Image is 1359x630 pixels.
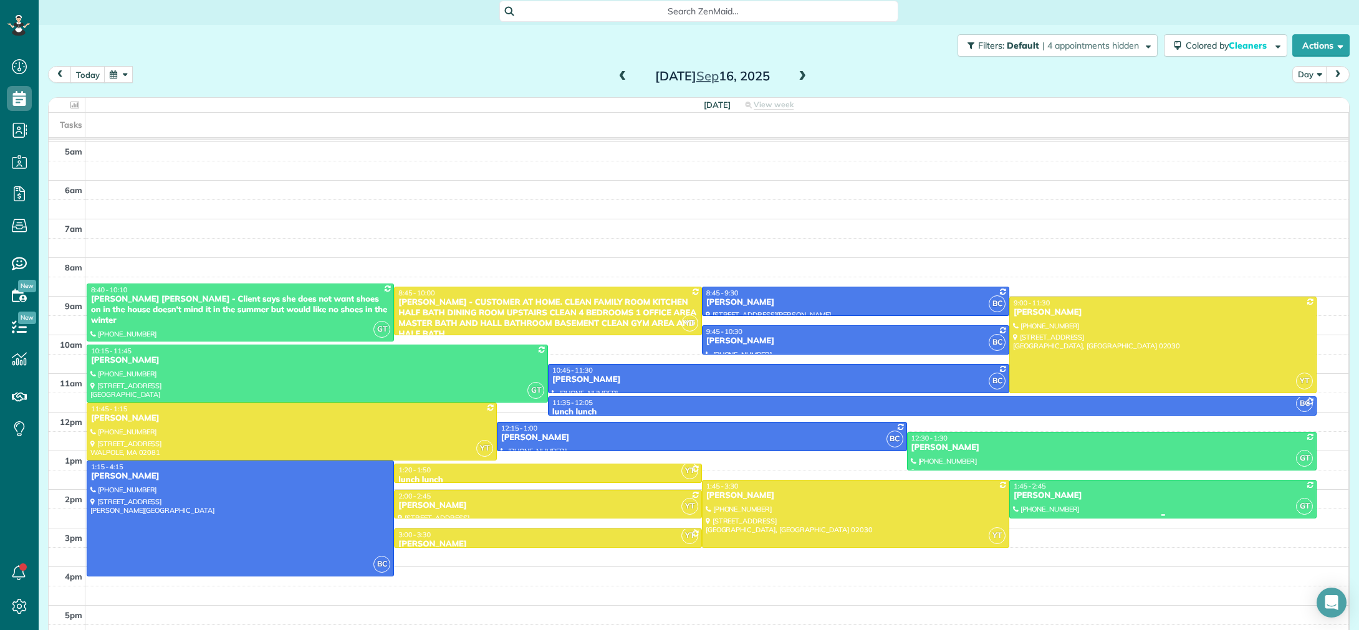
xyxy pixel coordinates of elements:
[398,500,698,511] div: [PERSON_NAME]
[706,336,1006,346] div: [PERSON_NAME]
[704,100,731,110] span: [DATE]
[1296,450,1313,467] span: GT
[1164,34,1287,57] button: Colored byCleaners
[1186,40,1271,51] span: Colored by
[1296,373,1313,389] span: YT
[501,424,537,432] span: 12:15 - 1:00
[706,482,739,490] span: 1:45 - 3:30
[398,530,431,539] span: 3:00 - 3:30
[1014,298,1050,307] span: 9:00 - 11:30
[90,294,390,326] div: [PERSON_NAME] [PERSON_NAME] - Client says she does not want shoes on in the house doesn’t mind it...
[989,373,1006,389] span: BC
[65,494,82,504] span: 2pm
[65,262,82,272] span: 8am
[91,285,127,294] span: 8:40 - 10:10
[398,289,435,297] span: 8:45 - 10:00
[681,527,698,544] span: YT
[989,295,1006,312] span: BC
[911,442,1313,453] div: [PERSON_NAME]
[1013,490,1313,501] div: [PERSON_NAME]
[951,34,1158,57] a: Filters: Default | 4 appointments hidden
[90,413,493,424] div: [PERSON_NAME]
[706,490,1006,501] div: [PERSON_NAME]
[18,280,36,292] span: New
[681,462,698,479] span: YT
[373,321,390,338] span: GT
[398,465,431,474] span: 1:20 - 1:50
[90,355,544,366] div: [PERSON_NAME]
[60,378,82,388] span: 11am
[696,68,719,84] span: Sep
[1229,40,1269,51] span: Cleaners
[886,431,903,447] span: BC
[1326,66,1350,83] button: next
[91,404,127,413] span: 11:45 - 1:15
[527,382,544,399] span: GT
[1013,307,1313,318] div: [PERSON_NAME]
[60,120,82,130] span: Tasks
[65,610,82,620] span: 5pm
[65,456,82,465] span: 1pm
[91,462,123,471] span: 1:15 - 4:15
[552,407,1313,418] div: lunch lunch
[706,297,1006,308] div: [PERSON_NAME]
[65,533,82,543] span: 3pm
[1296,498,1313,515] span: GT
[552,366,593,375] span: 10:45 - 11:30
[706,289,739,297] span: 8:45 - 9:30
[681,498,698,515] span: YT
[706,327,742,336] span: 9:45 - 10:30
[1292,66,1327,83] button: Day
[60,417,82,427] span: 12pm
[91,346,132,355] span: 10:15 - 11:45
[373,556,390,573] span: BC
[501,432,903,443] div: [PERSON_NAME]
[60,340,82,350] span: 10am
[1014,482,1046,490] span: 1:45 - 2:45
[65,571,82,581] span: 4pm
[681,315,698,332] span: YT
[90,471,390,482] div: [PERSON_NAME]
[552,375,1006,385] div: [PERSON_NAME]
[48,66,72,83] button: prev
[18,312,36,324] span: New
[65,224,82,234] span: 7am
[1296,395,1313,412] span: BC
[476,440,493,457] span: YT
[989,527,1006,544] span: YT
[1042,40,1139,51] span: | 4 appointments hidden
[978,40,1004,51] span: Filters:
[635,69,790,83] h2: [DATE] 16, 2025
[958,34,1158,57] button: Filters: Default | 4 appointments hidden
[398,492,431,500] span: 2:00 - 2:45
[398,539,698,550] div: [PERSON_NAME]
[65,301,82,311] span: 9am
[1007,40,1040,51] span: Default
[65,185,82,195] span: 6am
[70,66,105,83] button: today
[989,334,1006,351] span: BC
[398,475,698,485] div: lunch lunch
[65,146,82,156] span: 5am
[1292,34,1350,57] button: Actions
[398,297,698,340] div: [PERSON_NAME] - CUSTOMER AT HOME. CLEAN FAMILY ROOM KITCHEN HALF BATH DINING ROOM UPSTAIRS CLEAN ...
[754,100,794,110] span: View week
[1317,588,1347,618] div: Open Intercom Messenger
[911,434,948,442] span: 12:30 - 1:30
[552,398,593,407] span: 11:35 - 12:05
